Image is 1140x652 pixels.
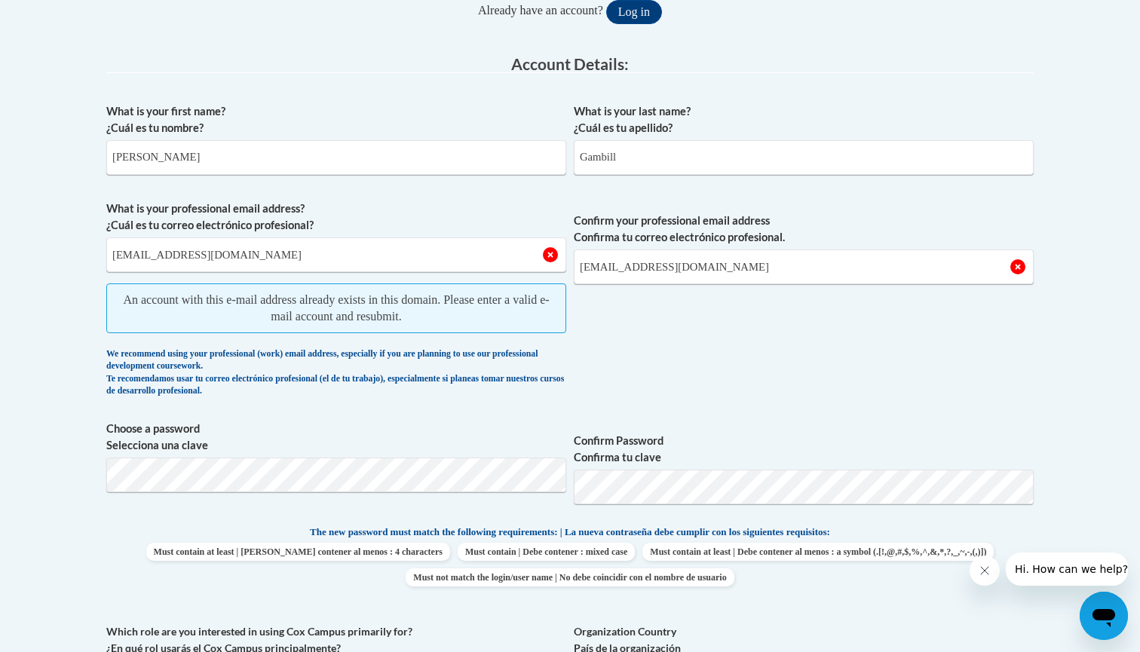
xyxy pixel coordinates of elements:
input: Metadata input [574,140,1034,175]
span: Account Details: [511,54,629,73]
span: The new password must match the following requirements: | La nueva contraseña debe cumplir con lo... [310,525,830,539]
span: Must not match the login/user name | No debe coincidir con el nombre de usuario [406,568,734,586]
label: Confirm Password Confirma tu clave [574,433,1034,466]
span: Must contain at least | Debe contener al menos : a symbol (.[!,@,#,$,%,^,&,*,?,_,~,-,(,)]) [642,543,994,561]
iframe: Message from company [1006,553,1128,586]
label: Choose a password Selecciona una clave [106,421,566,454]
span: Must contain | Debe contener : mixed case [458,543,635,561]
iframe: Button to launch messaging window [1080,592,1128,640]
input: Metadata input [106,140,566,175]
label: What is your first name? ¿Cuál es tu nombre? [106,103,566,136]
label: Confirm your professional email address Confirma tu correo electrónico profesional. [574,213,1034,246]
label: What is your professional email address? ¿Cuál es tu correo electrónico profesional? [106,200,566,234]
span: Already have an account? [478,4,603,17]
input: Required [574,249,1034,284]
span: An account with this e-mail address already exists in this domain. Please enter a valid e-mail ac... [106,283,566,333]
iframe: Close message [970,556,1000,586]
span: Must contain at least | [PERSON_NAME] contener al menos : 4 characters [146,543,450,561]
label: What is your last name? ¿Cuál es tu apellido? [574,103,1034,136]
div: We recommend using your professional (work) email address, especially if you are planning to use ... [106,348,566,398]
input: Metadata input [106,237,566,272]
